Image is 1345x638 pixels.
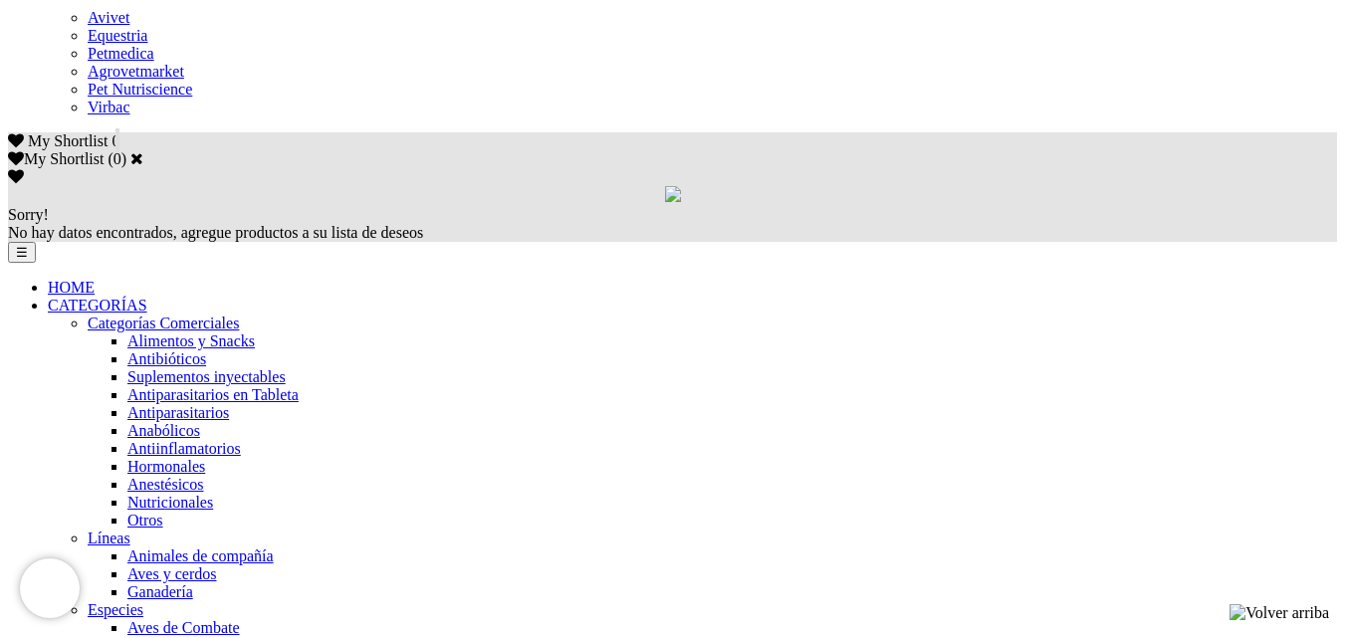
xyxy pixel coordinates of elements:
[88,315,239,331] a: Categorías Comerciales
[127,547,274,564] a: Animales de compañía
[130,150,143,166] a: Cerrar
[108,150,126,167] span: ( )
[113,150,121,167] label: 0
[127,422,200,439] a: Anabólicos
[88,81,192,98] a: Pet Nutriscience
[88,530,130,546] a: Líneas
[88,9,129,26] a: Avivet
[127,368,286,385] a: Suplementos inyectables
[127,512,163,529] a: Otros
[8,206,1337,242] div: No hay datos encontrados, agregue productos a su lista de deseos
[8,150,104,167] label: My Shortlist
[1230,604,1329,622] img: Volver arriba
[127,386,299,403] a: Antiparasitarios en Tableta
[48,279,95,296] a: HOME
[88,601,143,618] a: Especies
[665,186,681,202] img: loading.gif
[88,27,147,44] a: Equestria
[20,558,80,618] iframe: Brevo live chat
[8,206,49,223] span: Sorry!
[88,45,154,62] a: Petmedica
[48,297,147,314] a: CATEGORÍAS
[28,132,108,149] span: My Shortlist
[127,619,240,636] a: Aves de Combate
[127,440,241,457] a: Antiinflamatorios
[127,350,206,367] a: Antibióticos
[127,458,205,475] a: Hormonales
[127,332,255,349] a: Alimentos y Snacks
[88,99,130,115] a: Virbac
[8,242,36,263] button: ☰
[127,565,216,582] a: Aves y cerdos
[112,132,119,149] span: 0
[127,476,203,493] a: Anestésicos
[88,63,184,80] a: Agrovetmarket
[127,494,213,511] a: Nutricionales
[127,404,229,421] a: Antiparasitarios
[127,583,193,600] a: Ganadería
